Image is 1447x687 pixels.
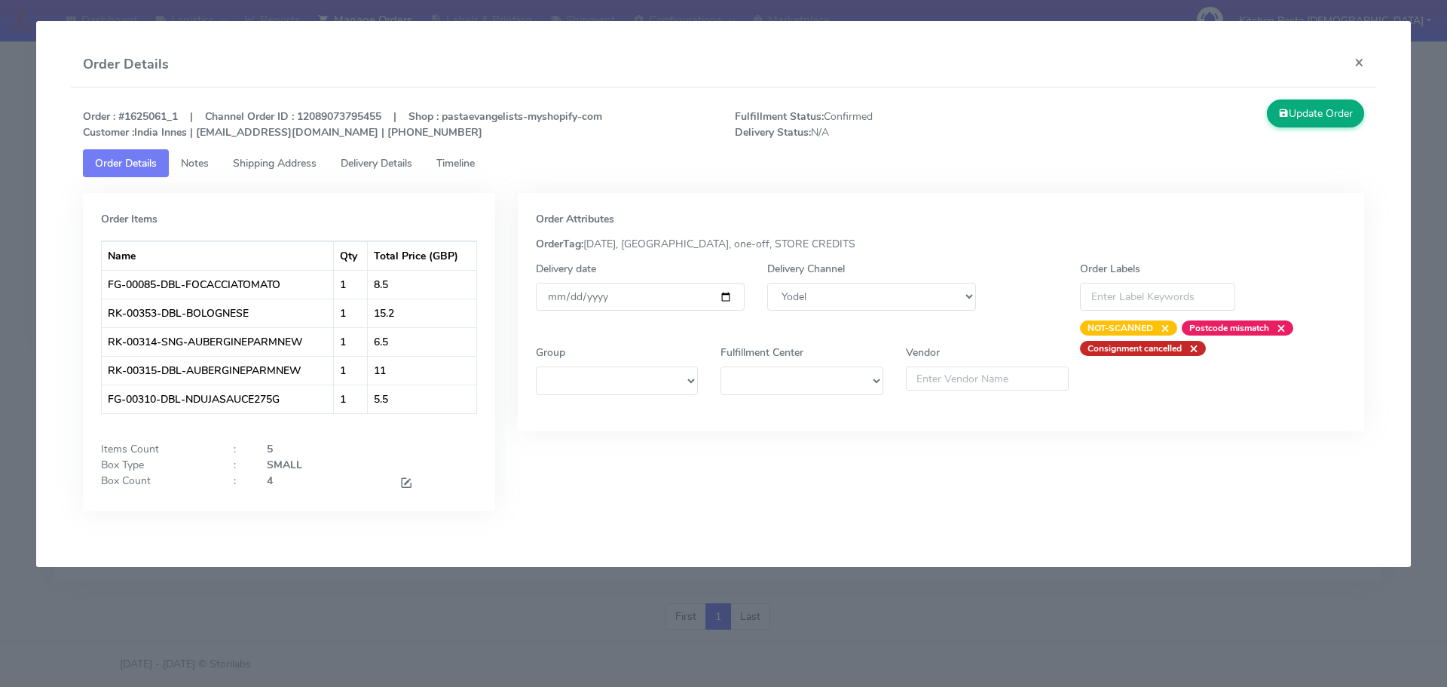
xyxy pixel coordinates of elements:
strong: 4 [267,474,273,488]
label: Vendor [906,345,940,360]
div: Box Type [90,457,222,473]
strong: Customer : [83,125,134,140]
h4: Order Details [83,54,169,75]
div: : [222,457,255,473]
input: Enter Vendor Name [906,367,1069,391]
td: 1 [334,270,368,299]
th: Name [102,241,334,270]
span: Notes [181,156,209,170]
td: FG-00085-DBL-FOCACCIATOMATO [102,270,334,299]
strong: SMALL [267,458,302,472]
td: 8.5 [368,270,476,299]
td: FG-00310-DBL-NDUJASAUCE275G [102,385,334,413]
input: Enter Label Keywords [1080,283,1235,311]
div: : [222,473,255,493]
div: Box Count [90,473,222,493]
td: 6.5 [368,327,476,356]
td: 1 [334,385,368,413]
strong: NOT-SCANNED [1088,322,1153,334]
td: 1 [334,327,368,356]
span: × [1153,320,1170,336]
label: Fulfillment Center [720,345,803,360]
strong: Order : #1625061_1 | Channel Order ID : 12089073795455 | Shop : pastaevangelists-myshopify-com In... [83,109,602,140]
label: Delivery Channel [767,261,845,277]
td: 15.2 [368,299,476,327]
strong: 5 [267,442,273,456]
td: 1 [334,299,368,327]
label: Group [536,345,565,360]
td: 5.5 [368,385,476,413]
span: × [1269,320,1286,336]
strong: OrderTag: [536,237,583,251]
strong: Consignment cancelled [1088,342,1182,354]
td: RK-00314-SNG-AUBERGINEPARMNEW [102,327,334,356]
div: : [222,441,255,457]
td: RK-00315-DBL-AUBERGINEPARMNEW [102,356,334,385]
th: Total Price (GBP) [368,241,476,270]
strong: Order Attributes [536,212,614,226]
div: [DATE], [GEOGRAPHIC_DATA], one-off, STORE CREDITS [525,236,1358,252]
strong: Delivery Status: [735,125,811,140]
th: Qty [334,241,368,270]
ul: Tabs [83,149,1365,177]
div: Items Count [90,441,222,457]
span: Delivery Details [341,156,412,170]
button: Update Order [1267,100,1365,127]
td: 1 [334,356,368,385]
td: 11 [368,356,476,385]
button: Close [1342,42,1376,82]
strong: Fulfillment Status: [735,109,824,124]
label: Order Labels [1080,261,1140,277]
span: Order Details [95,156,157,170]
span: Timeline [436,156,475,170]
span: Confirmed N/A [723,109,1050,140]
strong: Order Items [101,212,158,226]
strong: Postcode mismatch [1189,322,1269,334]
td: RK-00353-DBL-BOLOGNESE [102,299,334,327]
span: Shipping Address [233,156,317,170]
label: Delivery date [536,261,596,277]
span: × [1182,341,1198,356]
